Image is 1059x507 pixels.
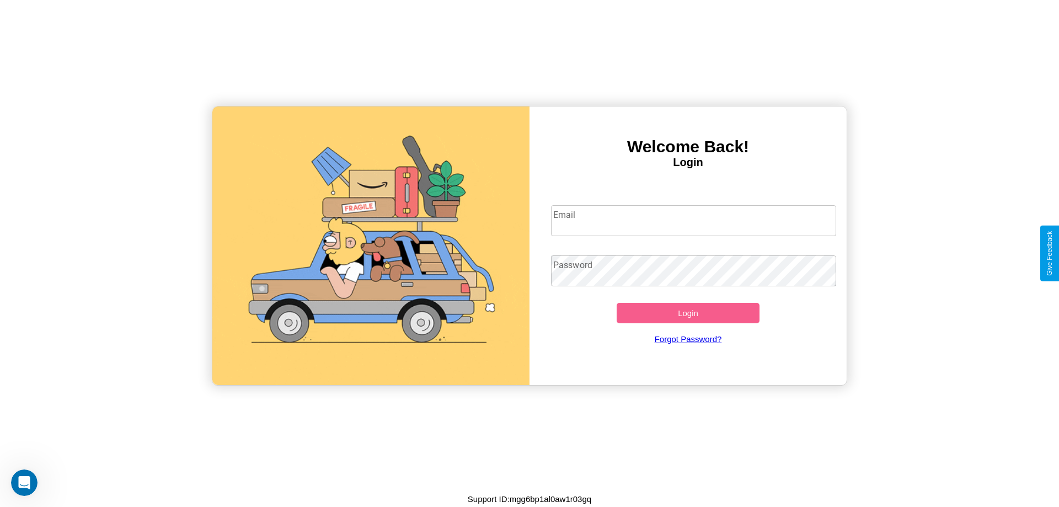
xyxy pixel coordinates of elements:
[545,323,831,355] a: Forgot Password?
[468,492,591,506] p: Support ID: mgg6bp1al0aw1r03gq
[617,303,760,323] button: Login
[1046,231,1053,276] div: Give Feedback
[529,137,847,156] h3: Welcome Back!
[11,469,38,496] iframe: Intercom live chat
[529,156,847,169] h4: Login
[212,106,529,385] img: gif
